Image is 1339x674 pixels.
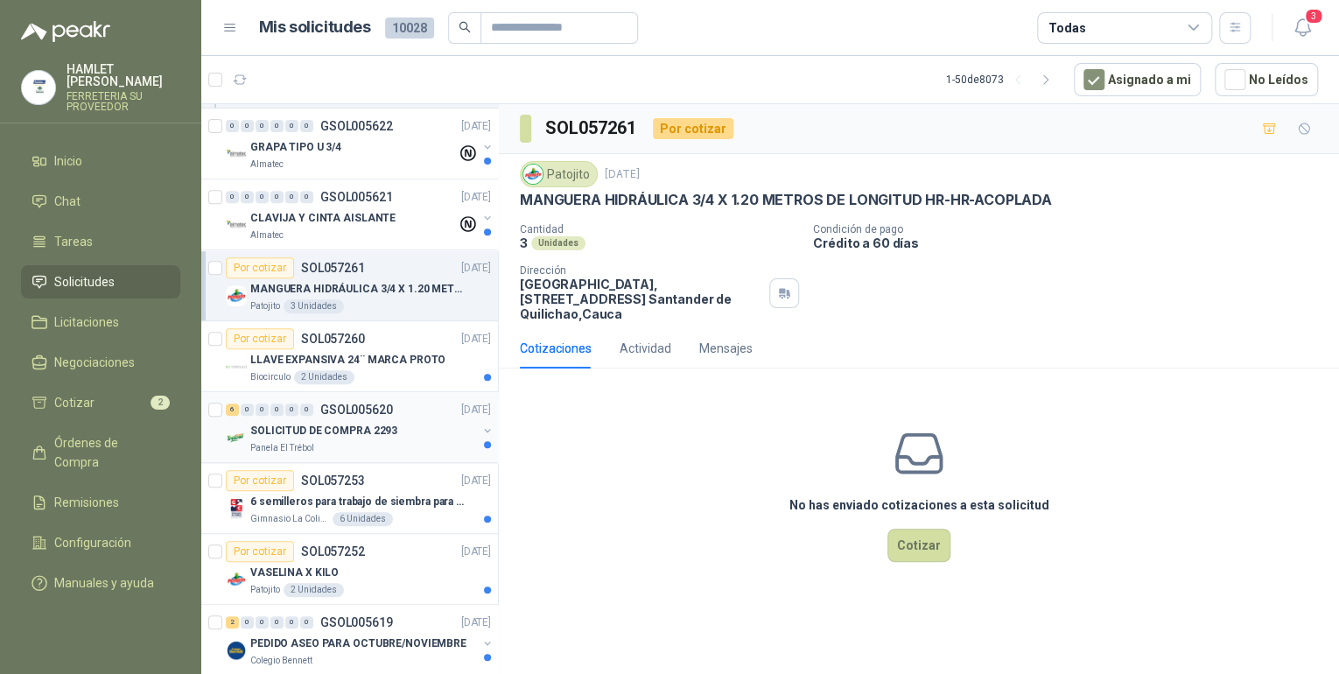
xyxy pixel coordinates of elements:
p: GSOL005620 [320,404,393,416]
a: Chat [21,185,180,218]
div: 0 [241,120,254,132]
p: FERRETERIA SU PROVEEDOR [67,91,180,112]
p: CLAVIJA Y CINTA AISLANTE [250,210,396,227]
span: Licitaciones [54,312,119,332]
p: [DATE] [461,402,491,418]
a: Negociaciones [21,346,180,379]
a: Licitaciones [21,305,180,339]
a: Por cotizarSOL057261[DATE] Company LogoMANGUERA HIDRÁULICA 3/4 X 1.20 METROS DE LONGITUD HR-HR-AC... [201,250,498,321]
div: 0 [300,404,313,416]
p: SOL057260 [301,333,365,345]
div: Todas [1048,18,1085,38]
p: SOLICITUD DE COMPRA 2293 [250,423,397,439]
div: 2 Unidades [284,583,344,597]
img: Company Logo [226,144,247,165]
a: Tareas [21,225,180,258]
div: 0 [226,191,239,203]
img: Company Logo [22,71,55,104]
span: search [459,21,471,33]
div: 6 [226,404,239,416]
span: Chat [54,192,81,211]
div: 0 [226,120,239,132]
p: LLAVE EXPANSIVA 24¨ MARCA PROTO [250,352,445,369]
p: PEDIDO ASEO PARA OCTUBRE/NOVIEMBRE [250,635,466,652]
p: [DATE] [605,166,640,183]
a: Manuales y ayuda [21,566,180,600]
a: 0 0 0 0 0 0 GSOL005622[DATE] Company LogoGRAPA TIPO U 3/4Almatec [226,116,494,172]
img: Company Logo [523,165,543,184]
p: Patojito [250,583,280,597]
div: 0 [256,404,269,416]
div: 0 [270,404,284,416]
p: [DATE] [461,614,491,631]
h1: Mis solicitudes [259,15,371,40]
span: Remisiones [54,493,119,512]
button: Cotizar [887,529,950,562]
p: Biocirculo [250,370,291,384]
p: VASELINA X KILO [250,565,339,581]
p: [DATE] [461,189,491,206]
span: Órdenes de Compra [54,433,164,472]
span: 10028 [385,18,434,39]
a: Configuración [21,526,180,559]
a: 6 0 0 0 0 0 GSOL005620[DATE] Company LogoSOLICITUD DE COMPRA 2293Panela El Trébol [226,399,494,455]
p: [DATE] [461,473,491,489]
p: HAMLET [PERSON_NAME] [67,63,180,88]
p: [DATE] [461,260,491,277]
img: Company Logo [226,214,247,235]
div: 0 [241,616,254,628]
img: Company Logo [226,356,247,377]
div: 2 Unidades [294,370,354,384]
span: Manuales y ayuda [54,573,154,593]
div: 0 [270,191,284,203]
p: SOL057252 [301,545,365,558]
div: 0 [256,616,269,628]
div: 2 [226,616,239,628]
div: Actividad [620,339,671,358]
img: Company Logo [226,640,247,661]
img: Company Logo [226,285,247,306]
div: 0 [300,191,313,203]
p: MANGUERA HIDRÁULICA 3/4 X 1.20 METROS DE LONGITUD HR-HR-ACOPLADA [520,191,1051,209]
span: Tareas [54,232,93,251]
p: GSOL005621 [320,191,393,203]
a: Por cotizarSOL057260[DATE] Company LogoLLAVE EXPANSIVA 24¨ MARCA PROTOBiocirculo2 Unidades [201,321,498,392]
div: 0 [285,404,298,416]
span: Solicitudes [54,272,115,291]
div: 1 - 50 de 8073 [946,66,1060,94]
div: 0 [285,191,298,203]
span: Configuración [54,533,131,552]
button: No Leídos [1215,63,1318,96]
button: Asignado a mi [1074,63,1201,96]
div: 0 [300,120,313,132]
p: Dirección [520,264,762,277]
a: 0 0 0 0 0 0 GSOL005621[DATE] Company LogoCLAVIJA Y CINTA AISLANTEAlmatec [226,186,494,242]
p: Condición de pago [813,223,1332,235]
div: 3 Unidades [284,299,344,313]
p: SOL057261 [301,262,365,274]
a: Solicitudes [21,265,180,298]
a: Inicio [21,144,180,178]
h3: SOL057261 [545,115,639,142]
div: Unidades [531,236,585,250]
span: 3 [1304,8,1323,25]
div: Por cotizar [226,470,294,491]
span: Inicio [54,151,82,171]
p: SOL057253 [301,474,365,487]
img: Company Logo [226,498,247,519]
p: GRAPA TIPO U 3/4 [250,139,341,156]
p: Cantidad [520,223,799,235]
div: Por cotizar [226,328,294,349]
div: 0 [300,616,313,628]
p: [DATE] [461,544,491,560]
a: Órdenes de Compra [21,426,180,479]
div: Por cotizar [653,118,733,139]
div: Cotizaciones [520,339,592,358]
span: Negociaciones [54,353,135,372]
div: Patojito [520,161,598,187]
div: 6 Unidades [333,512,393,526]
p: 3 [520,235,528,250]
a: Cotizar2 [21,386,180,419]
a: Por cotizarSOL057253[DATE] Company Logo6 semilleros para trabajo de siembra para estudiantes en l... [201,463,498,534]
p: Crédito a 60 días [813,235,1332,250]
